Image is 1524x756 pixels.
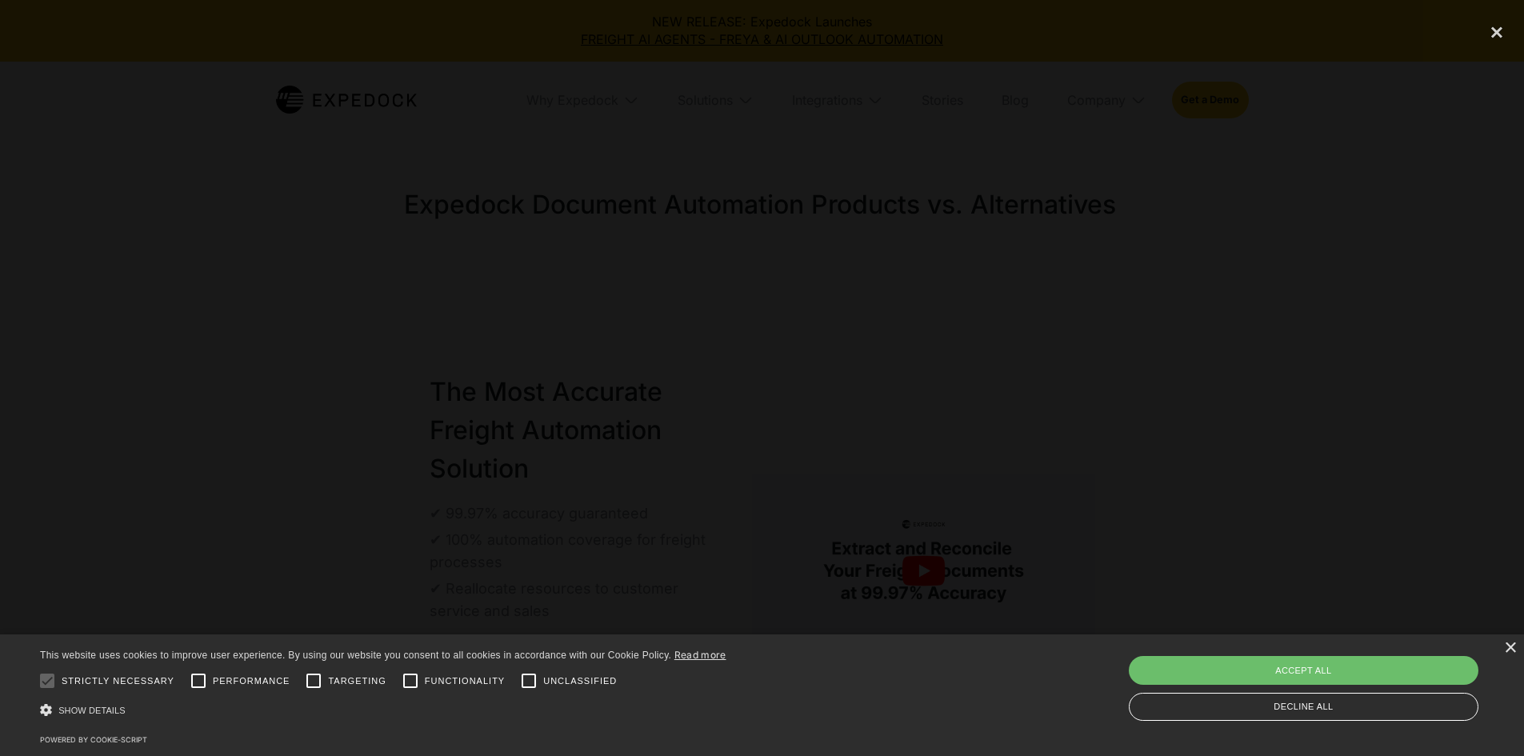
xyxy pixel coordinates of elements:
iframe: YouTube embed [386,158,1138,597]
a: Read more [674,649,726,661]
span: Functionality [425,674,505,688]
span: Performance [213,674,290,688]
div: Decline all [1129,693,1478,721]
span: Strictly necessary [62,674,174,688]
div: close lightbox [1470,15,1524,50]
iframe: Chat Widget [1444,679,1524,756]
span: Show details [58,706,126,715]
a: Powered by cookie-script [40,735,147,744]
div: Close [1504,642,1516,654]
span: Targeting [328,674,386,688]
div: Accept all [1129,656,1478,685]
span: Unclassified [543,674,617,688]
span: This website uses cookies to improve user experience. By using our website you consent to all coo... [40,650,671,661]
